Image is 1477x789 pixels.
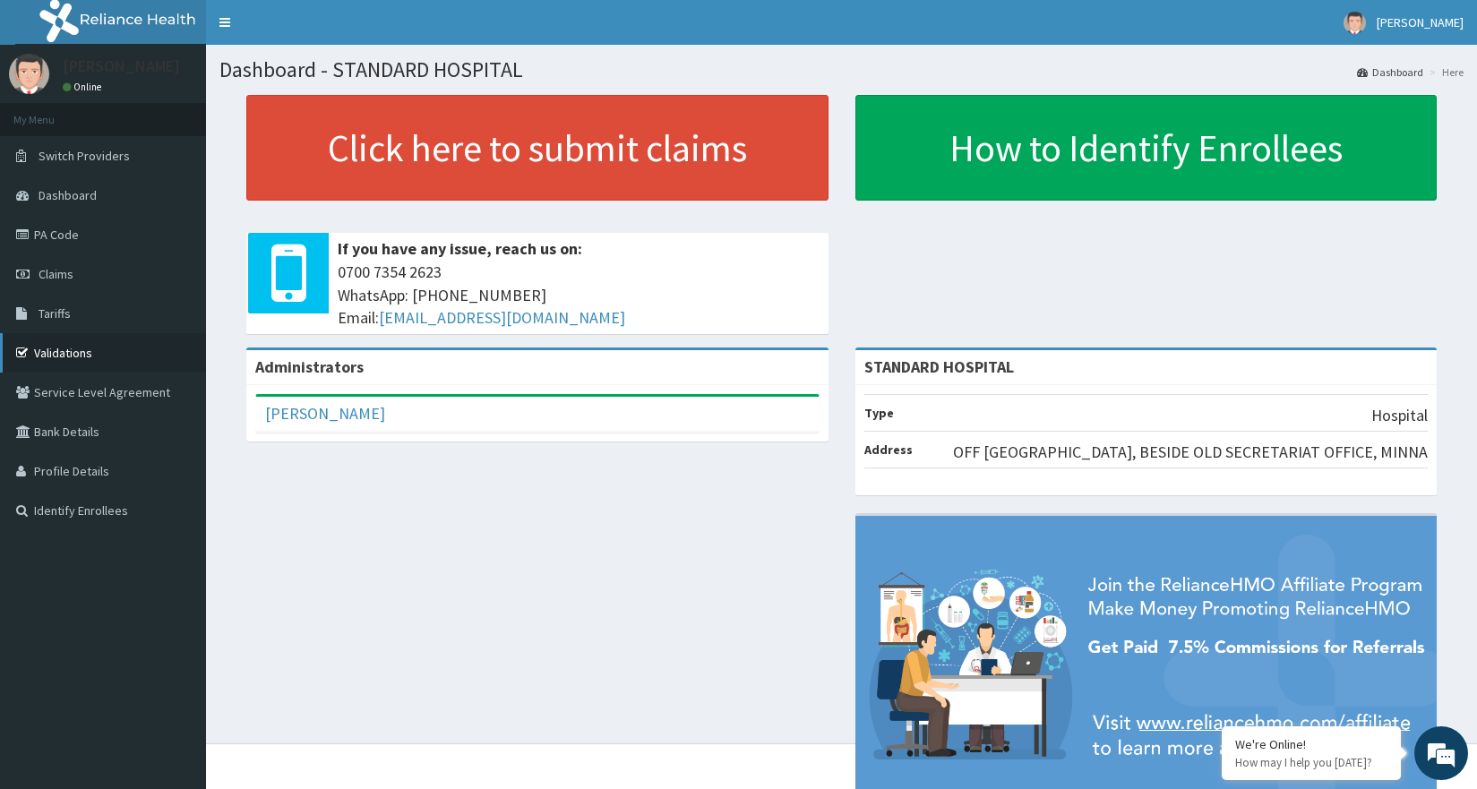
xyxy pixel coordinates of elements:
[39,187,97,203] span: Dashboard
[338,238,582,259] b: If you have any issue, reach us on:
[864,442,913,458] b: Address
[1377,14,1464,30] span: [PERSON_NAME]
[39,148,130,164] span: Switch Providers
[39,266,73,282] span: Claims
[39,305,71,322] span: Tariffs
[265,403,385,424] a: [PERSON_NAME]
[63,81,106,93] a: Online
[1425,64,1464,80] li: Here
[864,405,894,421] b: Type
[379,307,625,328] a: [EMAIL_ADDRESS][DOMAIN_NAME]
[855,95,1438,201] a: How to Identify Enrollees
[864,356,1014,377] strong: STANDARD HOSPITAL
[63,58,180,74] p: [PERSON_NAME]
[1235,755,1387,770] p: How may I help you today?
[1235,736,1387,752] div: We're Online!
[1371,404,1428,427] p: Hospital
[9,54,49,94] img: User Image
[255,356,364,377] b: Administrators
[246,95,829,201] a: Click here to submit claims
[219,58,1464,81] h1: Dashboard - STANDARD HOSPITAL
[1357,64,1423,80] a: Dashboard
[1344,12,1366,34] img: User Image
[338,261,820,330] span: 0700 7354 2623 WhatsApp: [PHONE_NUMBER] Email:
[953,441,1428,464] p: OFF [GEOGRAPHIC_DATA], BESIDE OLD SECRETARIAT OFFICE, MINNA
